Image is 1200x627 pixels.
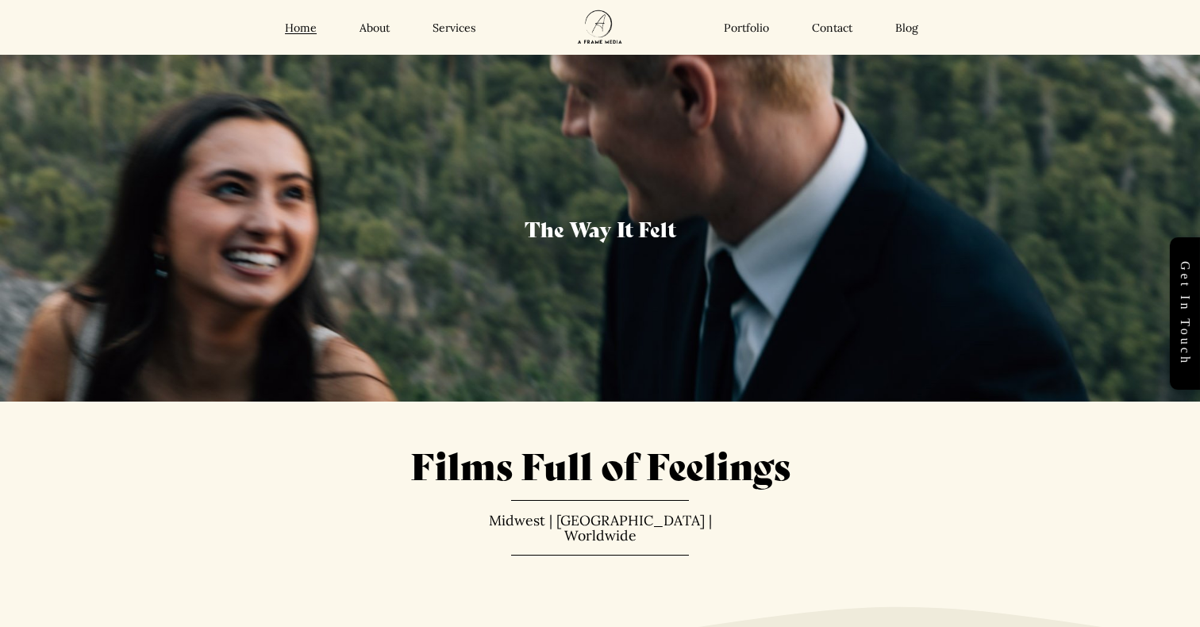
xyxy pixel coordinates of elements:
[1170,237,1200,390] a: Get in touch
[812,21,852,35] a: Contact
[44,440,1156,488] h1: Films Full of Feelings
[464,513,736,544] p: Midwest | [GEOGRAPHIC_DATA] | Worldwide
[895,21,918,35] a: Blog
[724,21,769,35] a: Portfolio
[433,21,476,35] a: Services
[360,21,390,35] a: About
[525,213,676,243] span: The Way It Felt
[285,21,317,35] a: Home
